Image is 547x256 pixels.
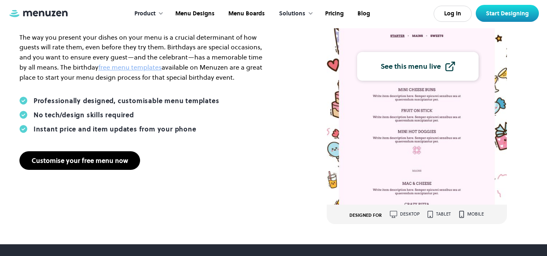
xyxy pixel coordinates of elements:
div: Product [134,9,155,18]
a: Pricing [317,1,350,26]
div: Product [126,1,168,26]
a: Menu Boards [221,1,271,26]
div: tablet [436,212,451,216]
a: Log In [434,6,472,22]
div: Customise your free menu now [32,157,128,164]
div: See this menu live [381,63,441,70]
a: Blog [350,1,376,26]
div: Solutions [279,9,305,18]
a: See this menu live [357,52,479,80]
div: mobile [467,212,484,216]
a: Start Designing [476,5,539,22]
a: Customise your free menu now [19,151,140,170]
div: Professionally designed, customisable menu templates [34,97,219,105]
div: DESIGNED FOR [349,213,382,218]
div: Instant price and item updates from your phone [34,125,196,133]
p: The way you present your dishes on your menu is a crucial determinant of how guests will rate the... [19,32,262,83]
a: free menu templates [98,63,162,72]
a: Menu Designs [168,1,221,26]
div: desktop [400,212,419,216]
div: Solutions [271,1,317,26]
div: No tech/design skills required [34,111,134,119]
